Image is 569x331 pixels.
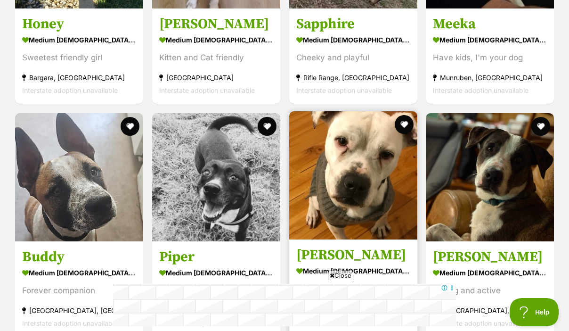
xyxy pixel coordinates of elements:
h3: [PERSON_NAME] [159,16,273,33]
div: [GEOGRAPHIC_DATA], [GEOGRAPHIC_DATA] [22,304,136,317]
div: Cheeky and playful [296,52,410,65]
iframe: Help Scout Beacon - Open [510,298,560,326]
img: Buddy [15,113,143,241]
span: Interstate adoption unavailable [433,87,528,95]
div: medium [DEMOGRAPHIC_DATA] Dog [22,266,136,280]
img: Douglas [289,111,417,240]
a: [PERSON_NAME] medium [DEMOGRAPHIC_DATA] Dog Kitten and Cat friendly [GEOGRAPHIC_DATA] Interstate ... [152,8,280,104]
div: medium [DEMOGRAPHIC_DATA] Dog [433,266,547,280]
h3: [PERSON_NAME] [296,246,410,264]
div: medium [DEMOGRAPHIC_DATA] Dog [296,33,410,47]
div: Kitten and Cat friendly [159,52,273,65]
span: Interstate adoption unavailable [22,87,118,95]
span: Interstate adoption unavailable [159,87,255,95]
div: Sweetest friendly girl [22,52,136,65]
div: medium [DEMOGRAPHIC_DATA] Dog [296,264,410,278]
div: medium [DEMOGRAPHIC_DATA] Dog [159,33,273,47]
a: Honey medium [DEMOGRAPHIC_DATA] Dog Sweetest friendly girl Bargara, [GEOGRAPHIC_DATA] Interstate ... [15,8,143,104]
h3: Piper [159,248,273,266]
a: Meeka medium [DEMOGRAPHIC_DATA] Dog Have kids, I'm your dog Munruben, [GEOGRAPHIC_DATA] Interstat... [426,8,554,104]
img: Bundy [426,113,554,241]
div: medium [DEMOGRAPHIC_DATA] Dog [22,33,136,47]
div: Loving and active [433,284,547,297]
h3: Sapphire [296,16,410,33]
h3: Buddy [22,248,136,266]
span: Interstate adoption unavailable [433,319,528,327]
span: Interstate adoption unavailable [22,319,118,327]
div: Bargara, [GEOGRAPHIC_DATA] [22,72,136,84]
span: Interstate adoption unavailable [296,87,392,95]
div: Have kids, I'm your dog [433,52,547,65]
h3: [PERSON_NAME] [433,248,547,266]
img: Piper [152,113,280,241]
button: favourite [394,115,413,134]
div: medium [DEMOGRAPHIC_DATA] Dog [433,33,547,47]
button: favourite [531,117,550,136]
h3: Honey [22,16,136,33]
div: [GEOGRAPHIC_DATA], [GEOGRAPHIC_DATA] [433,304,547,317]
h3: Meeka [433,16,547,33]
iframe: Advertisement [113,284,456,326]
button: favourite [258,117,276,136]
div: Forever companion [22,284,136,297]
button: favourite [121,117,139,136]
a: Sapphire medium [DEMOGRAPHIC_DATA] Dog Cheeky and playful Rifle Range, [GEOGRAPHIC_DATA] Intersta... [289,8,417,104]
div: Rifle Range, [GEOGRAPHIC_DATA] [296,72,410,84]
div: [GEOGRAPHIC_DATA] [159,72,273,84]
span: Close [328,271,353,280]
div: Munruben, [GEOGRAPHIC_DATA] [433,72,547,84]
div: medium [DEMOGRAPHIC_DATA] Dog [159,266,273,280]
